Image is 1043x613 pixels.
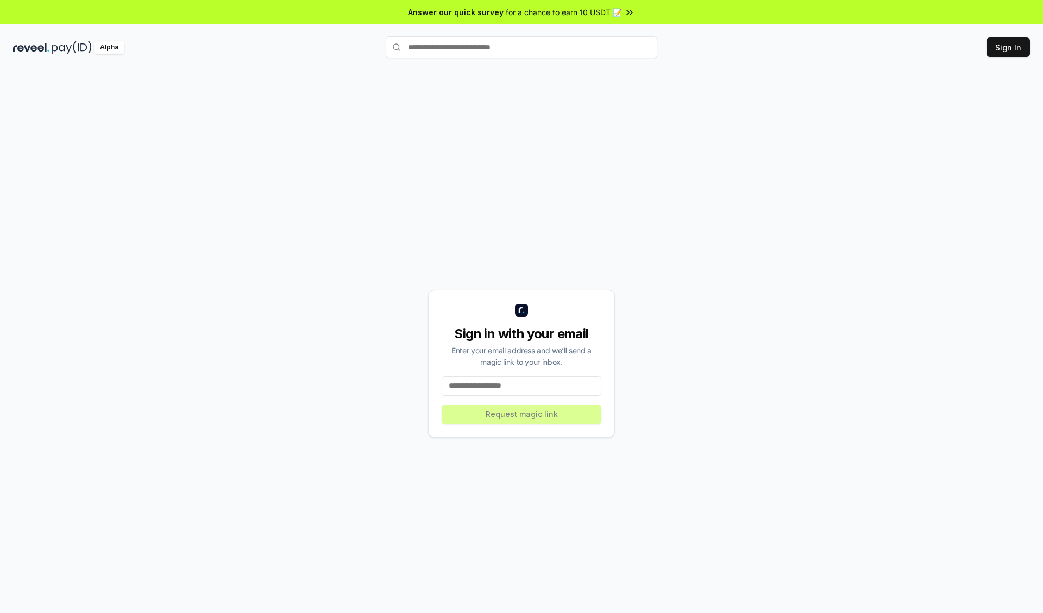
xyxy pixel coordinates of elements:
img: logo_small [515,304,528,317]
img: reveel_dark [13,41,49,54]
span: for a chance to earn 10 USDT 📝 [506,7,622,18]
img: pay_id [52,41,92,54]
span: Answer our quick survey [408,7,504,18]
div: Alpha [94,41,124,54]
button: Sign In [987,37,1030,57]
div: Sign in with your email [442,325,601,343]
div: Enter your email address and we’ll send a magic link to your inbox. [442,345,601,368]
